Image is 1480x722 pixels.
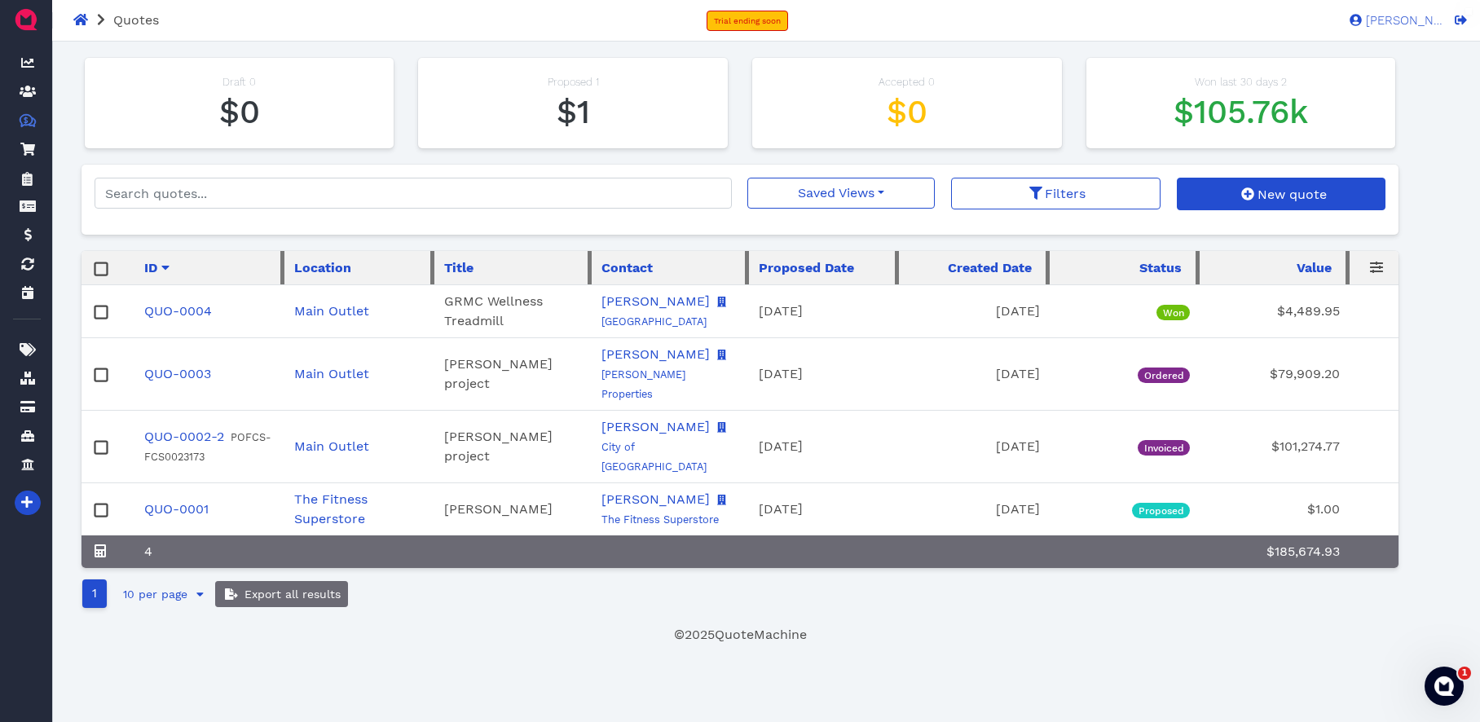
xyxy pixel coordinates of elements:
[13,7,39,33] img: QuoteM_icon_flat.png
[1341,12,1443,27] a: [PERSON_NAME]
[996,303,1040,319] span: [DATE]
[134,535,284,568] th: 4
[95,178,732,209] input: Search quotes...
[82,579,107,608] a: Go to page number 1
[601,419,710,434] a: [PERSON_NAME]
[294,366,369,381] a: Main Outlet
[1458,667,1471,680] span: 1
[951,178,1160,209] button: Filters
[996,438,1040,454] span: [DATE]
[707,11,788,31] a: Trial ending soon
[222,76,246,88] span: Draft
[759,366,803,381] span: [DATE]
[1144,443,1184,453] span: Invoiced
[759,303,803,319] span: [DATE]
[1042,186,1086,201] span: Filters
[1174,93,1308,131] span: 105764.7236328125
[1297,258,1332,278] span: Value
[759,438,803,454] span: [DATE]
[144,429,224,444] a: QUO-0002-2
[601,346,710,362] a: [PERSON_NAME]
[144,366,211,381] a: QUO-0003
[879,76,925,88] span: Accepted
[601,421,729,473] small: City of [GEOGRAPHIC_DATA]
[249,76,256,88] span: 0
[434,285,592,338] td: GRMC Wellness Treadmill
[294,258,351,278] span: Location
[887,93,927,131] span: $0
[1144,371,1184,381] span: Ordered
[596,76,599,88] span: 1
[601,491,710,507] a: [PERSON_NAME]
[1425,667,1464,706] iframe: Intercom live chat
[242,588,341,601] span: Export all results
[294,438,369,454] a: Main Outlet
[601,346,729,401] a: [PERSON_NAME] Properties
[996,501,1040,517] span: [DATE]
[747,178,935,209] button: Saved Views
[434,338,592,411] td: [PERSON_NAME] project
[144,303,212,319] a: QUO-0004
[1271,438,1340,454] span: $101,274.77
[113,581,214,607] button: 10 per page
[1163,308,1184,318] span: Won
[601,349,729,400] small: [PERSON_NAME] Properties
[1307,501,1340,517] span: $1.00
[434,483,592,536] td: [PERSON_NAME]
[1277,303,1340,319] span: $4,489.95
[144,501,209,517] a: QUO-0001
[219,93,260,131] span: $0
[1266,544,1340,559] span: $185,674.93
[121,588,187,601] span: 10 per page
[1139,506,1184,516] span: Proposed
[294,491,368,526] a: The Fitness Superstore
[1270,366,1340,381] span: $79,909.20
[948,258,1032,278] span: Created Date
[759,501,803,517] span: [DATE]
[601,293,710,309] a: [PERSON_NAME]
[1255,187,1327,202] span: New quote
[24,116,29,124] tspan: $
[601,419,729,473] a: City of [GEOGRAPHIC_DATA]
[557,93,590,131] span: 1
[1281,76,1287,88] span: 2
[996,366,1040,381] span: [DATE]
[1177,178,1385,210] a: New quote
[113,12,159,28] span: Quotes
[434,411,592,483] td: [PERSON_NAME] project
[714,16,781,25] span: Trial ending soon
[294,303,369,319] a: Main Outlet
[1139,258,1182,278] span: Status
[144,258,157,278] span: ID
[81,625,1399,645] footer: © 2025 QuoteMachine
[1362,15,1443,27] span: [PERSON_NAME]
[928,76,935,88] span: 0
[1195,76,1278,88] span: Won last 30 days
[444,258,474,278] span: Title
[759,258,854,278] span: Proposed Date
[601,258,653,278] span: Contact
[215,581,348,607] button: Export all results
[548,76,592,88] span: Proposed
